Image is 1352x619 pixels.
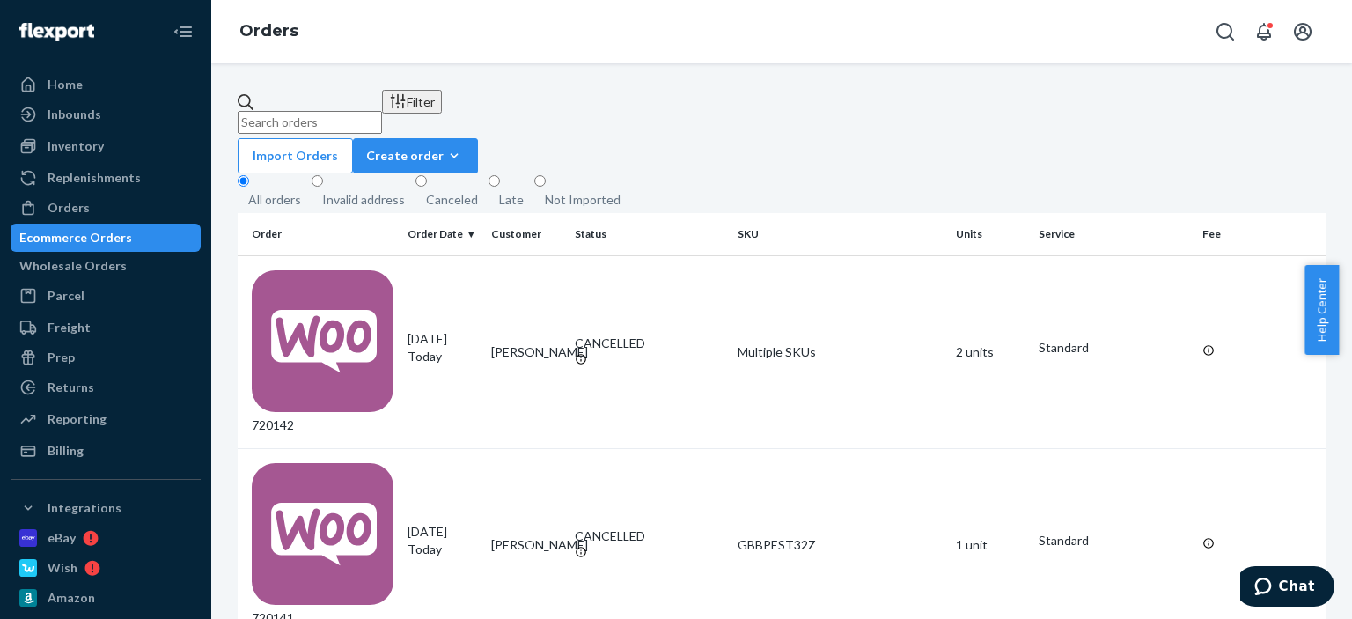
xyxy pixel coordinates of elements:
div: Billing [48,442,84,460]
a: Replenishments [11,164,201,192]
div: Parcel [48,287,84,305]
button: Integrations [11,494,201,522]
p: Standard [1039,532,1187,549]
div: Home [48,76,83,93]
a: Orders [239,21,298,41]
a: Returns [11,373,201,402]
img: Flexport logo [19,23,94,41]
div: Wholesale Orders [19,257,127,275]
button: Open Search Box [1208,14,1243,49]
th: Status [568,213,731,255]
a: Amazon [11,584,201,612]
th: Fee [1195,213,1326,255]
div: Amazon [48,589,95,607]
div: Filter [389,92,435,111]
td: Multiple SKUs [731,255,948,448]
a: Billing [11,437,201,465]
div: Inbounds [48,106,101,123]
input: Invalid address [312,175,323,187]
button: Open notifications [1246,14,1282,49]
input: Search orders [238,111,382,134]
a: Wholesale Orders [11,252,201,280]
a: Ecommerce Orders [11,224,201,252]
div: Customer [491,226,561,241]
div: 720142 [252,270,393,434]
div: Ecommerce Orders [19,229,132,247]
th: Order Date [400,213,484,255]
a: eBay [11,524,201,552]
p: Standard [1039,339,1187,357]
button: Help Center [1304,265,1339,355]
button: Import Orders [238,138,353,173]
button: Create order [353,138,478,173]
div: Freight [48,319,91,336]
div: Inventory [48,137,104,155]
th: Service [1032,213,1194,255]
div: Prep [48,349,75,366]
button: Close Navigation [165,14,201,49]
div: Integrations [48,499,121,517]
input: Not Imported [534,175,546,187]
div: Returns [48,379,94,396]
div: GBBPEST32Z [738,536,941,554]
div: [DATE] [408,330,477,365]
div: CANCELLED [575,527,724,545]
div: Wish [48,559,77,577]
div: [DATE] [408,523,477,558]
div: Replenishments [48,169,141,187]
a: Reporting [11,405,201,433]
a: Inbounds [11,100,201,129]
td: [PERSON_NAME] [484,255,568,448]
a: Parcel [11,282,201,310]
a: Prep [11,343,201,372]
button: Filter [382,90,442,114]
ol: breadcrumbs [225,6,312,57]
th: Units [949,213,1032,255]
a: Wish [11,554,201,582]
button: Open account menu [1285,14,1320,49]
div: Create order [366,147,465,165]
div: Late [499,191,524,209]
div: Reporting [48,410,107,428]
th: Order [238,213,400,255]
td: 2 units [949,255,1032,448]
div: eBay [48,529,76,547]
div: Canceled [426,191,478,209]
input: All orders [238,175,249,187]
div: Orders [48,199,90,217]
a: Freight [11,313,201,342]
a: Home [11,70,201,99]
p: Today [408,541,477,558]
div: Invalid address [322,191,405,209]
input: Late [489,175,500,187]
th: SKU [731,213,948,255]
iframe: Opens a widget where you can chat to one of our agents [1240,566,1334,610]
a: Orders [11,194,201,222]
div: Not Imported [545,191,621,209]
p: Today [408,348,477,365]
div: CANCELLED [575,335,724,352]
a: Inventory [11,132,201,160]
div: All orders [248,191,301,209]
input: Canceled [415,175,427,187]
